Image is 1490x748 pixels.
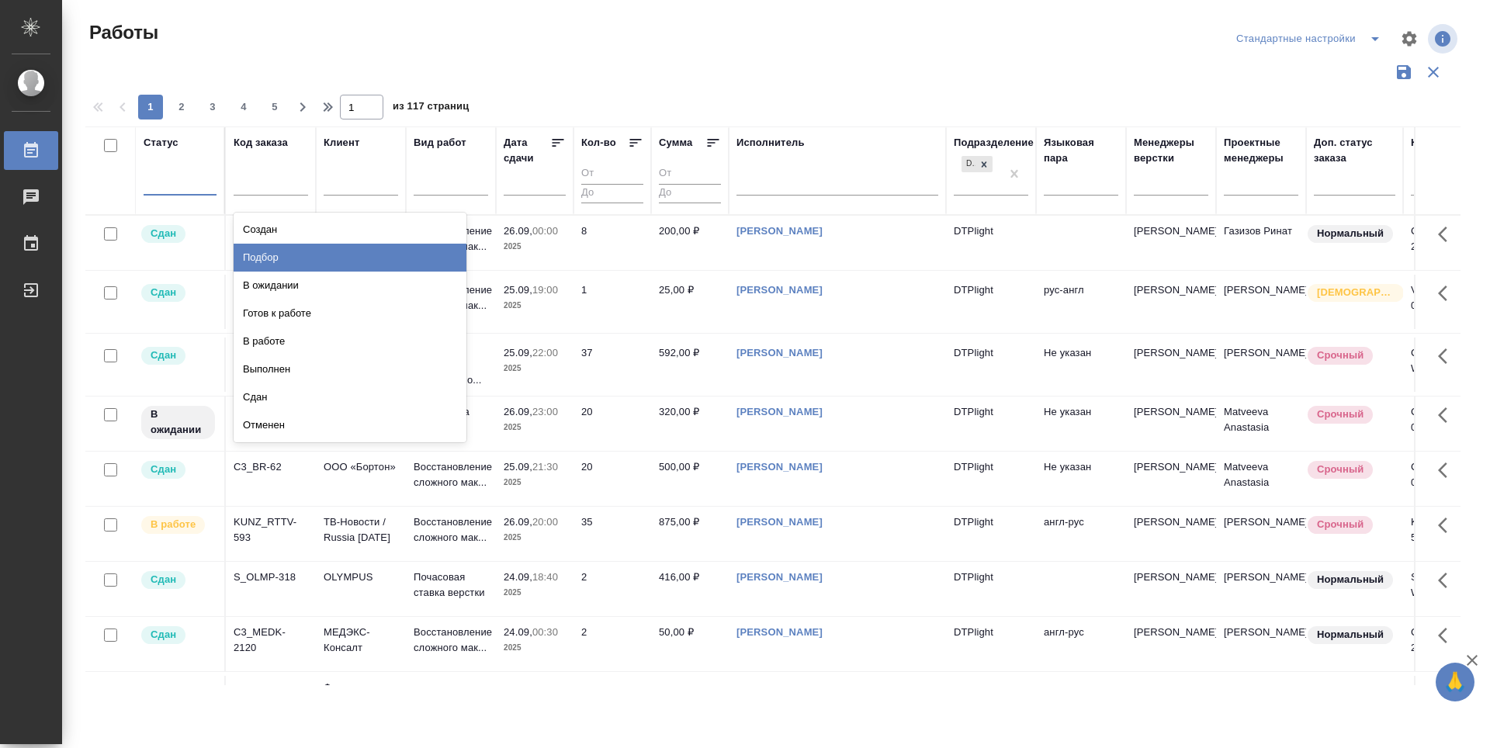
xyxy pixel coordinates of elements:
td: 200,00 ₽ [651,216,729,270]
p: [PERSON_NAME] [1134,404,1208,420]
div: Кол-во [581,135,616,151]
p: [PERSON_NAME], [PERSON_NAME] [1224,684,1298,715]
span: Посмотреть информацию [1428,24,1461,54]
p: 22:00 [532,347,558,358]
button: 🙏 [1436,663,1474,701]
a: [PERSON_NAME] [736,406,823,417]
p: 2025 [504,475,566,490]
p: [PERSON_NAME] [1134,570,1208,585]
div: Менеджер проверил работу исполнителя, передает ее на следующий этап [140,570,217,590]
button: Здесь прячутся важные кнопки [1429,562,1466,599]
div: Сумма [659,135,692,151]
td: 875,00 ₽ [651,507,729,561]
span: 5 [262,99,287,115]
div: Менеджер проверил работу исполнителя, передает ее на следующий этап [140,282,217,303]
button: 5 [262,95,287,119]
button: Здесь прячутся важные кнопки [1429,617,1466,654]
div: Подбор [234,244,466,272]
p: 25.09, [504,461,532,473]
input: До [659,184,721,203]
td: 35 [573,507,651,561]
span: Настроить таблицу [1391,20,1428,57]
td: [PERSON_NAME] [1216,562,1306,616]
td: DTPlight [946,275,1036,329]
td: 112,00 ₽ [651,676,729,730]
a: [PERSON_NAME] [736,284,823,296]
p: ООО «Бортон» [324,459,398,475]
p: Нормальный [1317,572,1384,587]
div: Дата сдачи [504,135,550,166]
td: Газизов Ринат [1216,216,1306,270]
p: [PERSON_NAME] [1134,223,1208,239]
td: [PERSON_NAME] [1216,507,1306,561]
td: DTPlight [946,507,1036,561]
span: из 117 страниц [393,97,469,119]
p: 20:00 [532,516,558,528]
div: D_FL-27303 [234,684,308,699]
td: [PERSON_NAME] [1216,275,1306,329]
button: Здесь прячутся важные кнопки [1429,275,1466,312]
td: 500,00 ₽ [651,452,729,506]
p: 23:00 [532,406,558,417]
button: 3 [200,95,225,119]
div: Проектные менеджеры [1224,135,1298,166]
span: 3 [200,99,225,115]
div: Языковая пара [1044,135,1118,166]
div: Исполнитель назначен, приступать к работе пока рано [140,404,217,441]
p: 25.09, [504,284,532,296]
td: 50,00 ₽ [651,617,729,671]
span: 🙏 [1442,666,1468,698]
p: Срочный [1317,348,1364,363]
p: [DEMOGRAPHIC_DATA] [1317,285,1395,300]
td: рус-англ [1036,275,1126,329]
div: Сдан [234,383,466,411]
p: 26.09, [504,406,532,417]
span: 2 [169,99,194,115]
p: Сдан [151,462,176,477]
p: 2025 [504,298,566,313]
button: 2 [169,95,194,119]
div: Доп. статус заказа [1314,135,1395,166]
div: C3_BR-62 [234,459,308,475]
p: Сдан [151,285,176,300]
button: Здесь прячутся важные кнопки [1429,397,1466,434]
div: Менеджер проверил работу исполнителя, передает ее на следующий этап [140,223,217,244]
p: Срочный [1317,517,1364,532]
button: Сбросить фильтры [1419,57,1448,87]
div: S_OLMP-318 [234,570,308,585]
div: Готов к работе [234,300,466,327]
a: [PERSON_NAME] [736,571,823,583]
div: Менеджер проверил работу исполнителя, передает ее на следующий этап [140,625,217,646]
p: Сдан [151,627,176,642]
div: split button [1232,26,1391,51]
td: 1 [573,275,651,329]
p: 2025 [504,530,566,545]
a: [PERSON_NAME] [736,225,823,237]
div: В ожидании [234,272,466,300]
p: Восстановление сложного мак... [414,282,488,313]
div: DTPlight [960,154,994,174]
input: От [581,164,643,184]
td: 20 [573,397,651,451]
div: Исполнитель [736,135,805,151]
p: В работе [151,517,196,532]
div: DTPlight [962,156,975,172]
p: В ожидании [151,407,206,438]
td: Не указан [1036,452,1126,506]
button: Здесь прячутся важные кнопки [1429,216,1466,253]
div: KUNZ_RTTV-593 [234,514,308,545]
p: [PERSON_NAME] [1134,514,1208,530]
p: Восстановление сложного мак... [414,625,488,656]
div: C3_MEDK-2120 [234,625,308,656]
p: Нормальный [1317,226,1384,241]
input: До [581,184,643,203]
div: Менеджер проверил работу исполнителя, передает ее на следующий этап [140,459,217,480]
button: Здесь прячутся важные кнопки [1429,338,1466,375]
td: англ-рус [1036,617,1126,671]
div: В работе [234,327,466,355]
td: [PERSON_NAME] [1216,617,1306,671]
td: англ-рус [1036,507,1126,561]
div: Менеджер проверил работу исполнителя, передает ее на следующий этап [140,684,217,705]
p: Сдан [151,226,176,241]
p: Почасовая ставка верстки [414,570,488,601]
